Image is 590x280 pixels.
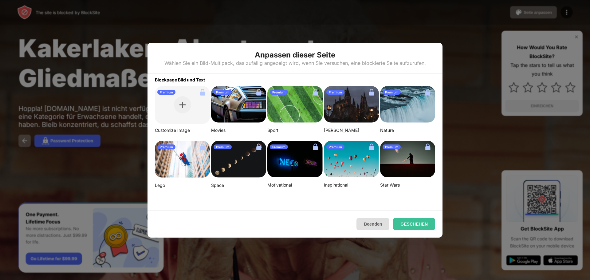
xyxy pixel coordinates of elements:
[155,183,210,188] div: Lego
[383,90,401,95] div: Premium
[254,142,264,152] img: lock.svg
[383,144,401,149] div: Premium
[270,90,288,95] div: Premium
[267,86,322,123] img: jeff-wang-p2y4T4bFws4-unsplash-small.png
[380,86,435,123] img: aditya-chinchure-LtHTe32r_nA-unsplash.png
[155,128,210,133] div: Customize Image
[324,128,379,133] div: [PERSON_NAME]
[214,90,232,95] div: Premium
[324,141,379,178] img: ian-dooley-DuBNA1QMpPA-unsplash-small.png
[198,142,207,152] img: lock.svg
[198,87,207,97] img: lock.svg
[179,102,186,108] img: plus.svg
[326,90,344,95] div: Premium
[164,60,426,66] div: Wählen Sie ein Bild-Multipack, das zufällig angezeigt wird, wenn Sie versuchen, eine blockierte S...
[147,74,442,82] div: Blockpage Bild und Text
[254,87,264,97] img: lock.svg
[270,144,288,149] div: Premium
[380,182,435,188] div: Star Wars
[380,141,435,178] img: image-22-small.png
[324,182,379,188] div: Inspirational
[211,86,266,123] img: image-26.png
[211,183,266,188] div: Space
[326,144,344,149] div: Premium
[255,50,335,60] div: Anpassen dieser Seite
[393,218,435,230] button: GESCHEHEN
[380,128,435,133] div: Nature
[267,182,322,188] div: Motivational
[267,141,322,178] img: alexis-fauvet-qfWf9Muwp-c-unsplash-small.png
[367,142,376,152] img: lock.svg
[155,141,210,178] img: mehdi-messrro-gIpJwuHVwt0-unsplash-small.png
[310,142,320,152] img: lock.svg
[324,86,379,123] img: aditya-vyas-5qUJfO4NU4o-unsplash-small.png
[267,128,322,133] div: Sport
[367,87,376,97] img: lock.svg
[157,90,175,95] div: Premium
[211,128,266,133] div: Movies
[211,141,266,178] img: linda-xu-KsomZsgjLSA-unsplash.png
[423,142,433,152] img: lock.svg
[356,218,389,230] button: Beenden
[423,87,433,97] img: lock.svg
[214,144,232,149] div: Premium
[310,87,320,97] img: lock.svg
[157,144,175,149] div: Premium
